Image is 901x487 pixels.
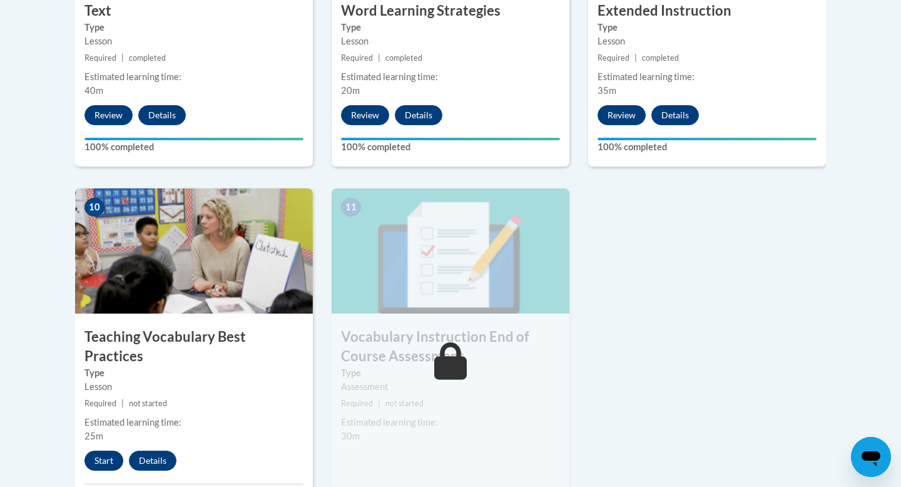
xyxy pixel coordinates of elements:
button: Review [598,105,646,125]
span: | [378,399,380,408]
img: Course Image [75,188,313,314]
div: Your progress [341,138,560,140]
div: Lesson [341,34,560,48]
span: | [378,53,380,63]
span: completed [642,53,679,63]
label: Type [84,366,303,380]
span: Required [341,399,373,408]
button: Details [395,105,442,125]
span: completed [129,53,166,63]
label: Type [598,21,817,34]
span: 35m [598,85,616,96]
div: Lesson [598,34,817,48]
span: completed [385,53,422,63]
div: Your progress [84,138,303,140]
div: Lesson [84,380,303,394]
span: Required [598,53,629,63]
h3: Teaching Vocabulary Best Practices [75,327,313,366]
span: | [121,399,124,408]
iframe: Button to launch messaging window [851,437,891,477]
label: 100% completed [341,140,560,154]
div: Estimated learning time: [84,416,303,429]
span: | [121,53,124,63]
button: Details [129,451,176,471]
span: 30m [341,431,360,441]
button: Details [651,105,699,125]
button: Review [341,105,389,125]
h3: Vocabulary Instruction End of Course Assessment [332,327,569,366]
img: Course Image [332,188,569,314]
span: Required [84,399,116,408]
button: Start [84,451,123,471]
label: 100% completed [598,140,817,154]
button: Details [138,105,186,125]
label: Type [341,21,560,34]
span: not started [385,399,424,408]
span: 40m [84,85,103,96]
div: Lesson [84,34,303,48]
span: | [634,53,637,63]
span: Required [341,53,373,63]
label: 100% completed [84,140,303,154]
div: Assessment [341,380,560,394]
label: Type [84,21,303,34]
span: 10 [84,198,104,217]
div: Estimated learning time: [598,70,817,84]
div: Estimated learning time: [84,70,303,84]
button: Review [84,105,133,125]
div: Estimated learning time: [341,416,560,429]
label: Type [341,366,560,380]
div: Estimated learning time: [341,70,560,84]
span: 11 [341,198,361,217]
span: Required [84,53,116,63]
span: 25m [84,431,103,441]
div: Your progress [598,138,817,140]
span: not started [129,399,167,408]
span: 20m [341,85,360,96]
